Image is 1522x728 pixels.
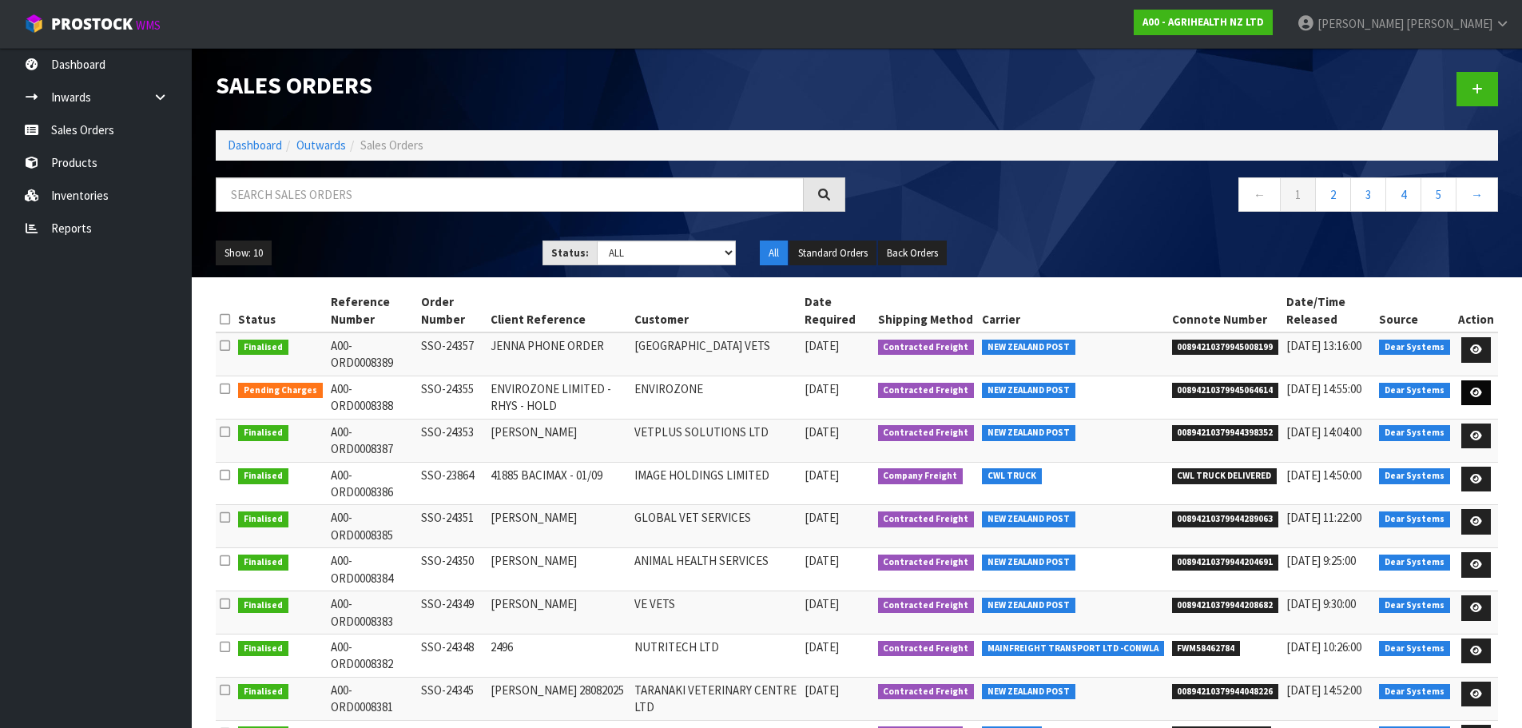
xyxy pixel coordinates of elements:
[238,425,288,441] span: Finalised
[487,548,630,591] td: [PERSON_NAME]
[417,332,486,376] td: SSO-24357
[1456,177,1498,212] a: →
[1421,177,1456,212] a: 5
[487,332,630,376] td: JENNA PHONE ORDER
[1172,425,1279,441] span: 00894210379944398352
[630,548,801,591] td: ANIMAL HEALTH SERVICES
[417,462,486,505] td: SSO-23864
[327,548,418,591] td: A00-ORD0008384
[1317,16,1404,31] span: [PERSON_NAME]
[982,425,1075,441] span: NEW ZEALAND POST
[1379,468,1450,484] span: Dear Systems
[878,555,975,571] span: Contracted Freight
[360,137,423,153] span: Sales Orders
[1286,639,1361,654] span: [DATE] 10:26:00
[238,684,288,700] span: Finalised
[1172,684,1279,700] span: 00894210379944048226
[51,14,133,34] span: ProStock
[417,591,486,635] td: SSO-24349
[487,505,630,548] td: [PERSON_NAME]
[630,376,801,419] td: ENVIROZONE
[1142,15,1264,29] strong: A00 - AGRIHEALTH NZ LTD
[878,340,975,356] span: Contracted Freight
[1379,598,1450,614] span: Dear Systems
[630,419,801,462] td: VETPLUS SOLUTIONS LTD
[216,72,845,98] h1: Sales Orders
[1375,289,1454,332] th: Source
[982,383,1075,399] span: NEW ZEALAND POST
[487,591,630,635] td: [PERSON_NAME]
[630,462,801,505] td: IMAGE HOLDINGS LIMITED
[1286,424,1361,440] span: [DATE] 14:04:00
[1172,598,1279,614] span: 00894210379944208682
[1172,383,1279,399] span: 00894210379945064614
[801,289,874,332] th: Date Required
[982,555,1075,571] span: NEW ZEALAND POST
[1286,510,1361,525] span: [DATE] 11:22:00
[869,177,1499,217] nav: Page navigation
[805,639,839,654] span: [DATE]
[216,177,804,212] input: Search sales orders
[238,340,288,356] span: Finalised
[878,425,975,441] span: Contracted Freight
[1379,425,1450,441] span: Dear Systems
[234,289,327,332] th: Status
[978,289,1168,332] th: Carrier
[878,468,964,484] span: Company Freight
[982,340,1075,356] span: NEW ZEALAND POST
[417,376,486,419] td: SSO-24355
[805,682,839,698] span: [DATE]
[417,289,486,332] th: Order Number
[630,505,801,548] td: GLOBAL VET SERVICES
[238,383,323,399] span: Pending Charges
[630,332,801,376] td: [GEOGRAPHIC_DATA] VETS
[238,555,288,571] span: Finalised
[216,241,272,266] button: Show: 10
[1286,553,1356,568] span: [DATE] 9:25:00
[1286,596,1356,611] span: [DATE] 9:30:00
[1172,468,1278,484] span: CWL TRUCK DELIVERED
[327,419,418,462] td: A00-ORD0008387
[1379,383,1450,399] span: Dear Systems
[1286,467,1361,483] span: [DATE] 14:50:00
[878,641,975,657] span: Contracted Freight
[1315,177,1351,212] a: 2
[878,684,975,700] span: Contracted Freight
[1280,177,1316,212] a: 1
[487,677,630,720] td: [PERSON_NAME] 28082025
[805,381,839,396] span: [DATE]
[805,596,839,611] span: [DATE]
[1282,289,1375,332] th: Date/Time Released
[327,634,418,677] td: A00-ORD0008382
[878,383,975,399] span: Contracted Freight
[1350,177,1386,212] a: 3
[238,641,288,657] span: Finalised
[878,511,975,527] span: Contracted Freight
[982,641,1164,657] span: MAINFREIGHT TRANSPORT LTD -CONWLA
[417,634,486,677] td: SSO-24348
[551,246,589,260] strong: Status:
[1406,16,1492,31] span: [PERSON_NAME]
[327,591,418,635] td: A00-ORD0008383
[487,462,630,505] td: 41885 BACIMAX - 01/09
[982,468,1042,484] span: CWL TRUCK
[878,241,947,266] button: Back Orders
[487,419,630,462] td: [PERSON_NAME]
[1379,555,1450,571] span: Dear Systems
[630,677,801,720] td: TARANAKI VETERINARY CENTRE LTD
[487,289,630,332] th: Client Reference
[327,505,418,548] td: A00-ORD0008385
[805,510,839,525] span: [DATE]
[1172,555,1279,571] span: 00894210379944204691
[874,289,979,332] th: Shipping Method
[417,548,486,591] td: SSO-24350
[982,598,1075,614] span: NEW ZEALAND POST
[1286,381,1361,396] span: [DATE] 14:55:00
[487,376,630,419] td: ENVIROZONE LIMITED - RHYS - HOLD
[487,634,630,677] td: 2496
[24,14,44,34] img: cube-alt.png
[630,289,801,332] th: Customer
[1379,511,1450,527] span: Dear Systems
[296,137,346,153] a: Outwards
[1379,684,1450,700] span: Dear Systems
